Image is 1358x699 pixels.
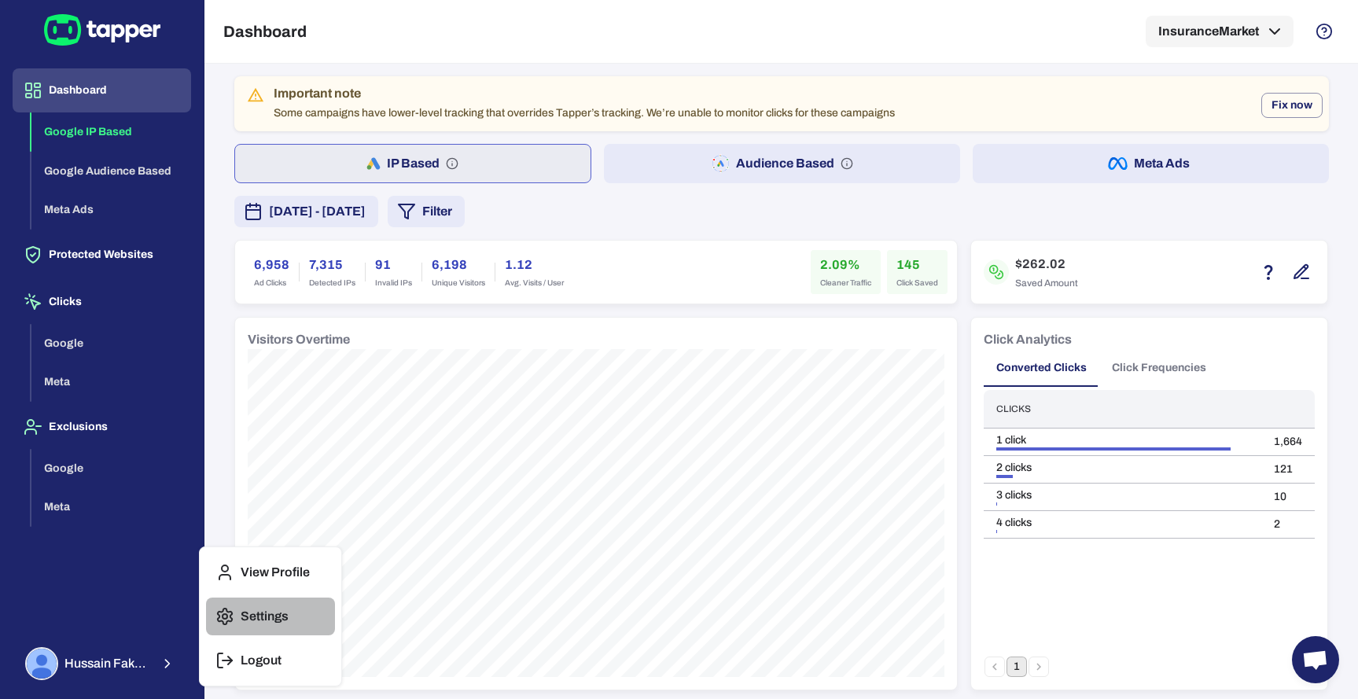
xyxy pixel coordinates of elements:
[241,653,282,668] p: Logout
[206,642,335,679] button: Logout
[206,598,335,635] button: Settings
[1292,636,1339,683] a: Open chat
[241,565,310,580] p: View Profile
[206,554,335,591] button: View Profile
[241,609,289,624] p: Settings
